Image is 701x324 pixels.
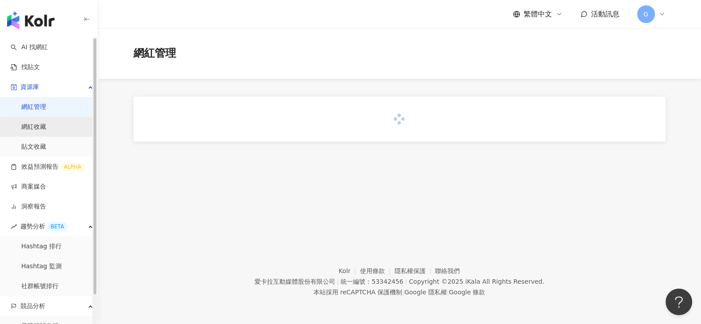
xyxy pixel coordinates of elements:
[20,296,45,316] span: 競品分析
[20,77,39,97] span: 資源庫
[11,182,46,191] a: 商案媒合
[11,63,40,72] a: 找貼文
[21,262,62,271] a: Hashtag 監測
[643,9,648,19] span: G
[666,289,692,315] iframe: Help Scout Beacon - Open
[11,43,48,52] a: searchAI 找網紅
[402,289,404,296] span: |
[341,278,403,285] div: 統一編號：53342456
[360,267,395,274] a: 使用條款
[465,278,480,285] a: iKala
[11,224,17,230] span: rise
[409,278,544,285] div: Copyright © 2025 All Rights Reserved.
[591,10,619,18] span: 活動訊息
[21,143,46,151] a: 貼文收藏
[435,267,460,274] a: 聯絡我們
[11,162,85,171] a: 效益預測報告ALPHA
[313,287,485,297] span: 本站採用 reCAPTCHA 保護機制
[21,123,46,131] a: 網紅收藏
[21,103,46,112] a: 網紅管理
[524,9,552,19] span: 繁體中文
[133,46,176,61] span: 網紅管理
[21,242,62,251] a: Hashtag 排行
[254,278,335,285] div: 愛卡拉互動媒體股份有限公司
[47,222,67,231] div: BETA
[447,289,449,296] span: |
[404,289,447,296] a: Google 隱私權
[21,282,59,291] a: 社群帳號排行
[405,278,407,285] span: |
[337,278,339,285] span: |
[7,12,55,29] img: logo
[339,267,360,274] a: Kolr
[20,216,67,236] span: 趨勢分析
[395,267,435,274] a: 隱私權保護
[449,289,485,296] a: Google 條款
[11,202,46,211] a: 洞察報告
